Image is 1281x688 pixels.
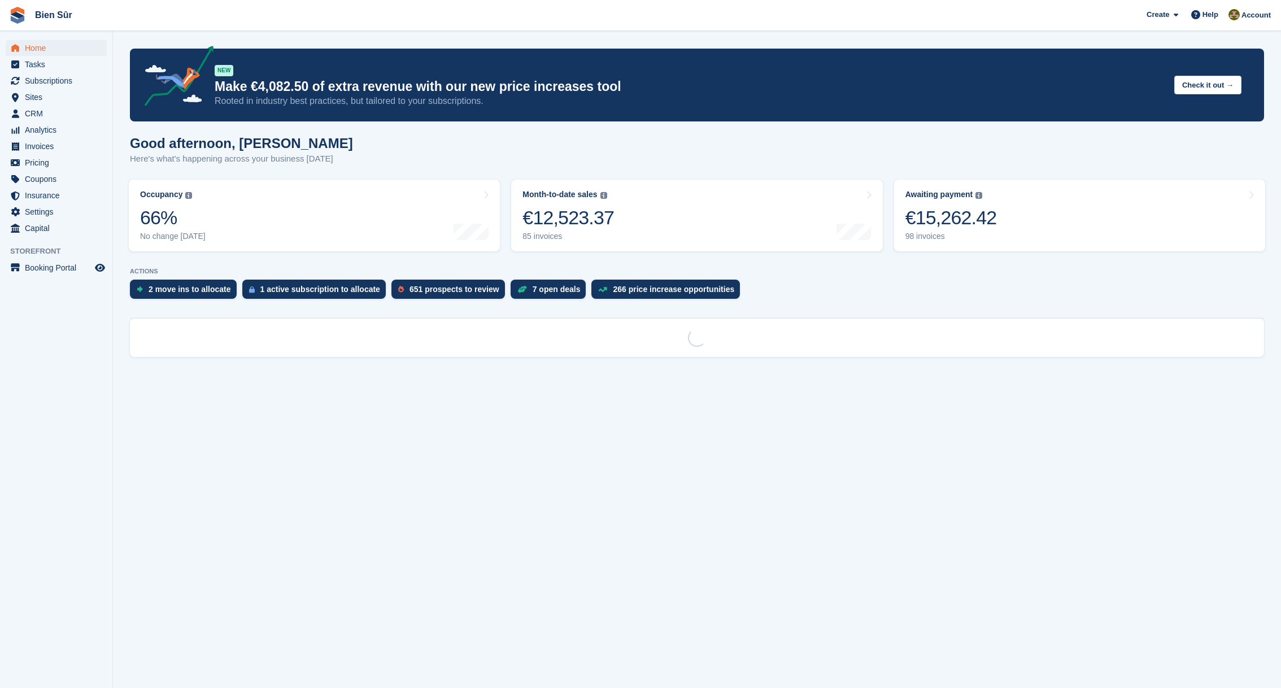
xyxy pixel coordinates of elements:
[398,286,404,293] img: prospect-51fa495bee0391a8d652442698ab0144808aea92771e9ea1ae160a38d050c398.svg
[215,79,1165,95] p: Make €4,082.50 of extra revenue with our new price increases tool
[149,285,231,294] div: 2 move ins to allocate
[598,287,607,292] img: price_increase_opportunities-93ffe204e8149a01c8c9dc8f82e8f89637d9d84a8eef4429ea346261dce0b2c0.svg
[6,40,107,56] a: menu
[242,280,391,304] a: 1 active subscription to allocate
[905,190,973,199] div: Awaiting payment
[6,171,107,187] a: menu
[905,206,997,229] div: €15,262.42
[511,280,592,304] a: 7 open deals
[522,190,597,199] div: Month-to-date sales
[6,89,107,105] a: menu
[522,232,614,241] div: 85 invoices
[25,155,93,171] span: Pricing
[140,206,206,229] div: 66%
[130,153,353,166] p: Here's what's happening across your business [DATE]
[9,7,26,24] img: stora-icon-8386f47178a22dfd0bd8f6a31ec36ba5ce8667c1dd55bd0f319d3a0aa187defe.svg
[129,180,500,251] a: Occupancy 66% No change [DATE]
[391,280,511,304] a: 651 prospects to review
[249,286,255,293] img: active_subscription_to_allocate_icon-d502201f5373d7db506a760aba3b589e785aa758c864c3986d89f69b8ff3...
[25,220,93,236] span: Capital
[215,65,233,76] div: NEW
[25,89,93,105] span: Sites
[522,206,614,229] div: €12,523.37
[25,204,93,220] span: Settings
[6,122,107,138] a: menu
[185,192,192,199] img: icon-info-grey-7440780725fd019a000dd9b08b2336e03edf1995a4989e88bcd33f0948082b44.svg
[1147,9,1169,20] span: Create
[1228,9,1240,20] img: Matthieu Burnand
[517,285,527,293] img: deal-1b604bf984904fb50ccaf53a9ad4b4a5d6e5aea283cecdc64d6e3604feb123c2.svg
[6,188,107,203] a: menu
[215,95,1165,107] p: Rooted in industry best practices, but tailored to your subscriptions.
[591,280,746,304] a: 266 price increase opportunities
[130,136,353,151] h1: Good afternoon, [PERSON_NAME]
[25,56,93,72] span: Tasks
[1202,9,1218,20] span: Help
[894,180,1265,251] a: Awaiting payment €15,262.42 98 invoices
[600,192,607,199] img: icon-info-grey-7440780725fd019a000dd9b08b2336e03edf1995a4989e88bcd33f0948082b44.svg
[10,246,112,257] span: Storefront
[130,280,242,304] a: 2 move ins to allocate
[140,190,182,199] div: Occupancy
[25,171,93,187] span: Coupons
[975,192,982,199] img: icon-info-grey-7440780725fd019a000dd9b08b2336e03edf1995a4989e88bcd33f0948082b44.svg
[6,220,107,236] a: menu
[511,180,882,251] a: Month-to-date sales €12,523.37 85 invoices
[6,106,107,121] a: menu
[6,155,107,171] a: menu
[6,260,107,276] a: menu
[25,260,93,276] span: Booking Portal
[25,106,93,121] span: CRM
[25,188,93,203] span: Insurance
[140,232,206,241] div: No change [DATE]
[533,285,581,294] div: 7 open deals
[409,285,499,294] div: 651 prospects to review
[25,40,93,56] span: Home
[1174,76,1241,94] button: Check it out →
[93,261,107,275] a: Preview store
[260,285,380,294] div: 1 active subscription to allocate
[1241,10,1271,21] span: Account
[25,122,93,138] span: Analytics
[6,138,107,154] a: menu
[130,268,1264,275] p: ACTIONS
[137,286,143,293] img: move_ins_to_allocate_icon-fdf77a2bb77ea45bf5b3d319d69a93e2d87916cf1d5bf7949dd705db3b84f3ca.svg
[135,46,214,110] img: price-adjustments-announcement-icon-8257ccfd72463d97f412b2fc003d46551f7dbcb40ab6d574587a9cd5c0d94...
[6,56,107,72] a: menu
[25,138,93,154] span: Invoices
[905,232,997,241] div: 98 invoices
[25,73,93,89] span: Subscriptions
[6,204,107,220] a: menu
[6,73,107,89] a: menu
[30,6,77,24] a: Bien Sûr
[613,285,734,294] div: 266 price increase opportunities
